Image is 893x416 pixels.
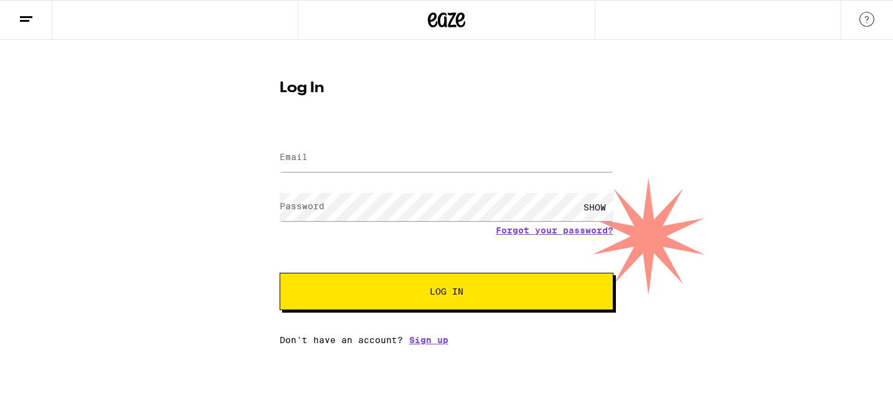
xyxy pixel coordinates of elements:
[430,287,463,296] span: Log In
[496,225,613,235] a: Forgot your password?
[576,193,613,221] div: SHOW
[280,152,308,162] label: Email
[7,9,90,19] span: Hi. Need any help?
[280,81,613,96] h1: Log In
[280,335,613,345] div: Don't have an account?
[280,144,613,172] input: Email
[409,335,448,345] a: Sign up
[280,201,324,211] label: Password
[280,273,613,310] button: Log In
